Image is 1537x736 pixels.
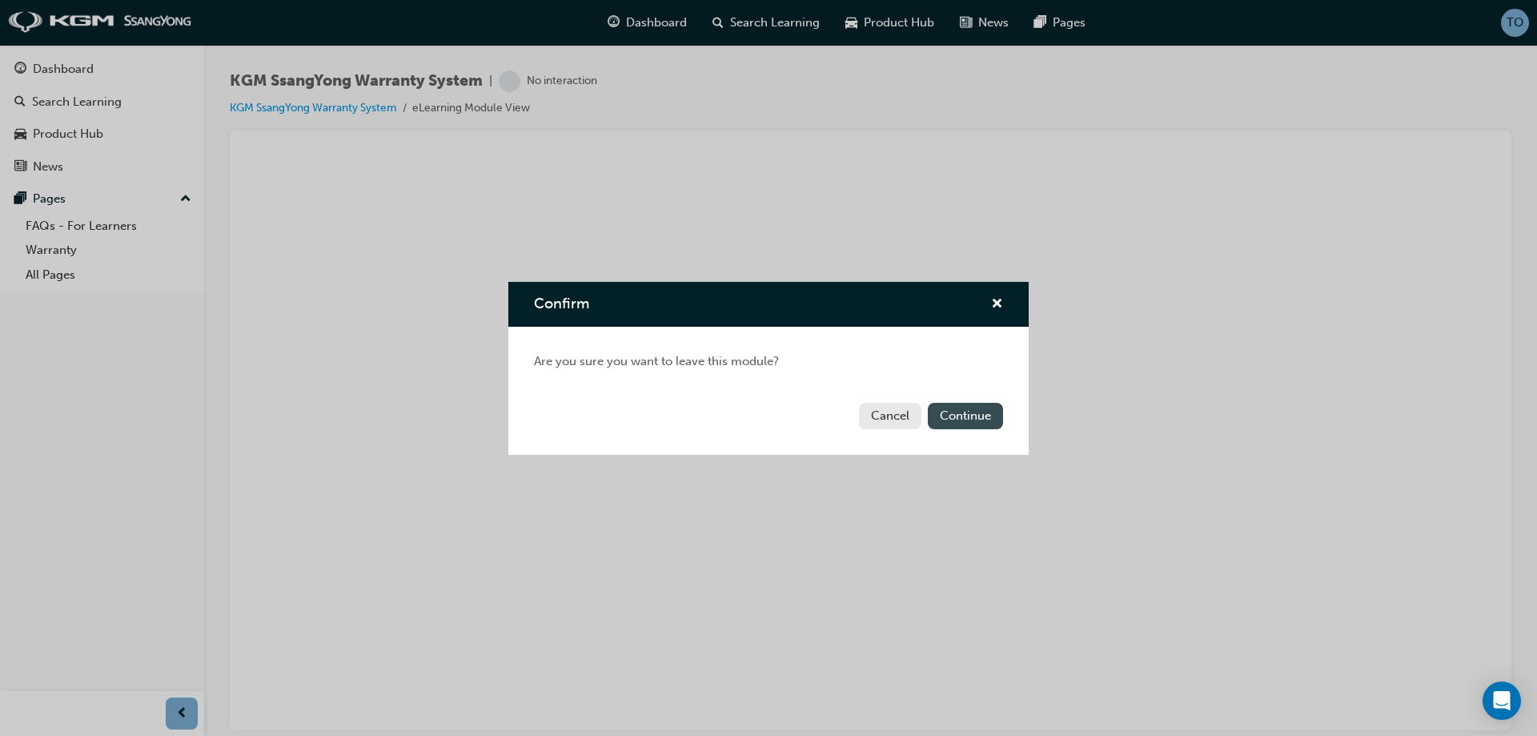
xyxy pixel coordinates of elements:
button: cross-icon [991,295,1003,315]
div: Open Intercom Messenger [1483,682,1521,720]
button: Continue [928,403,1003,429]
div: Are you sure you want to leave this module? [508,327,1029,396]
span: cross-icon [991,298,1003,312]
button: Cancel [859,403,921,429]
span: Confirm [534,295,589,312]
div: Confirm [508,282,1029,455]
